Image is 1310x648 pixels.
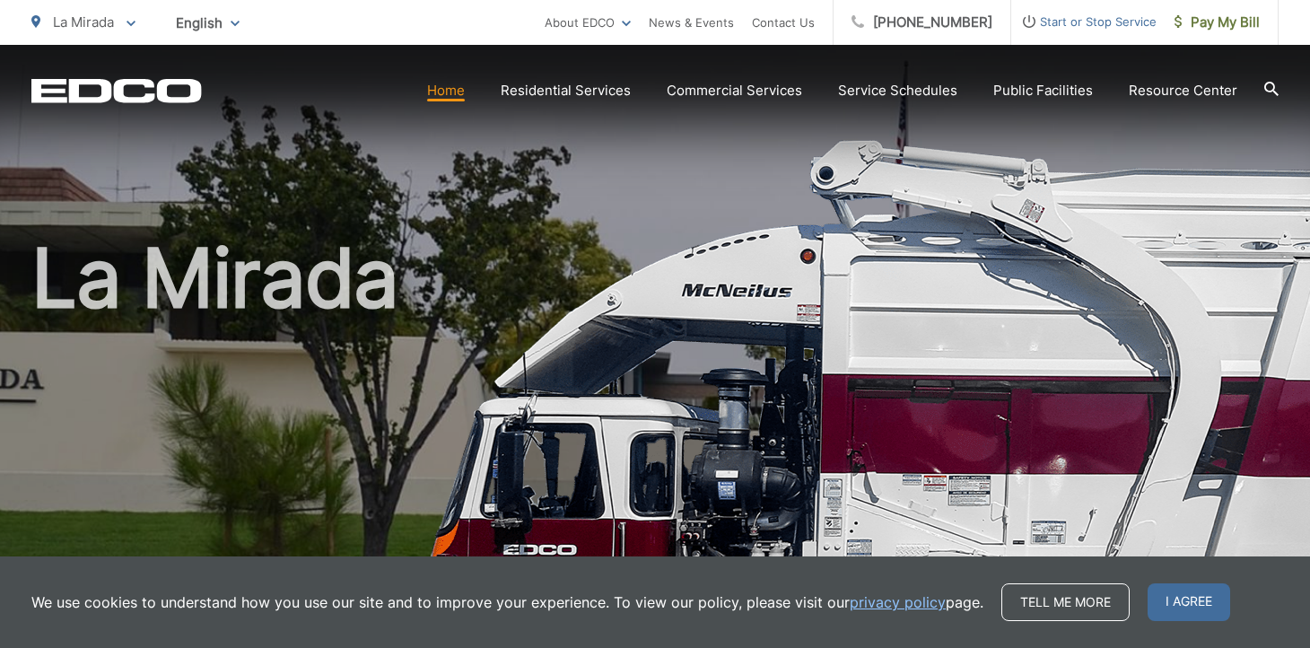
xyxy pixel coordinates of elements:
a: Tell me more [1001,583,1130,621]
a: Home [427,80,465,101]
a: Service Schedules [838,80,957,101]
span: Pay My Bill [1175,12,1260,33]
a: Residential Services [501,80,631,101]
a: privacy policy [850,591,946,613]
a: About EDCO [545,12,631,33]
a: Commercial Services [667,80,802,101]
a: EDCD logo. Return to the homepage. [31,78,202,103]
a: News & Events [649,12,734,33]
span: La Mirada [53,13,114,31]
a: Resource Center [1129,80,1237,101]
span: English [162,7,253,39]
span: I agree [1148,583,1230,621]
a: Contact Us [752,12,815,33]
a: Public Facilities [993,80,1093,101]
p: We use cookies to understand how you use our site and to improve your experience. To view our pol... [31,591,983,613]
